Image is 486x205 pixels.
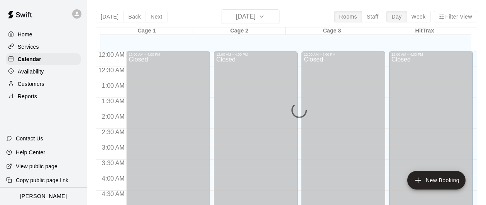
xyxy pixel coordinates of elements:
[6,41,81,53] a: Services
[378,27,471,35] div: HitTrax
[18,43,39,51] p: Services
[16,176,68,184] p: Copy public page link
[100,113,127,120] span: 2:00 AM
[100,160,127,166] span: 3:30 AM
[6,78,81,90] a: Customers
[16,135,43,142] p: Contact Us
[100,175,127,182] span: 4:00 AM
[6,66,81,77] a: Availability
[6,53,81,65] a: Calendar
[18,80,44,88] p: Customers
[16,149,45,156] p: Help Center
[100,82,127,89] span: 1:00 AM
[100,27,193,35] div: Cage 1
[100,98,127,104] span: 1:30 AM
[18,31,32,38] p: Home
[100,129,127,135] span: 2:30 AM
[304,53,383,56] div: 12:00 AM – 4:00 PM
[18,55,41,63] p: Calendar
[391,53,471,56] div: 12:00 AM – 4:00 PM
[20,192,67,200] p: [PERSON_NAME]
[216,53,295,56] div: 12:00 AM – 4:00 PM
[100,144,127,151] span: 3:00 AM
[193,27,286,35] div: Cage 2
[100,191,127,197] span: 4:30 AM
[407,171,466,190] button: add
[16,162,58,170] p: View public page
[97,67,127,73] span: 12:30 AM
[18,92,37,100] p: Reports
[18,68,44,75] p: Availability
[286,27,378,35] div: Cage 3
[129,53,208,56] div: 12:00 AM – 4:00 PM
[6,91,81,102] a: Reports
[6,29,81,40] a: Home
[97,51,127,58] span: 12:00 AM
